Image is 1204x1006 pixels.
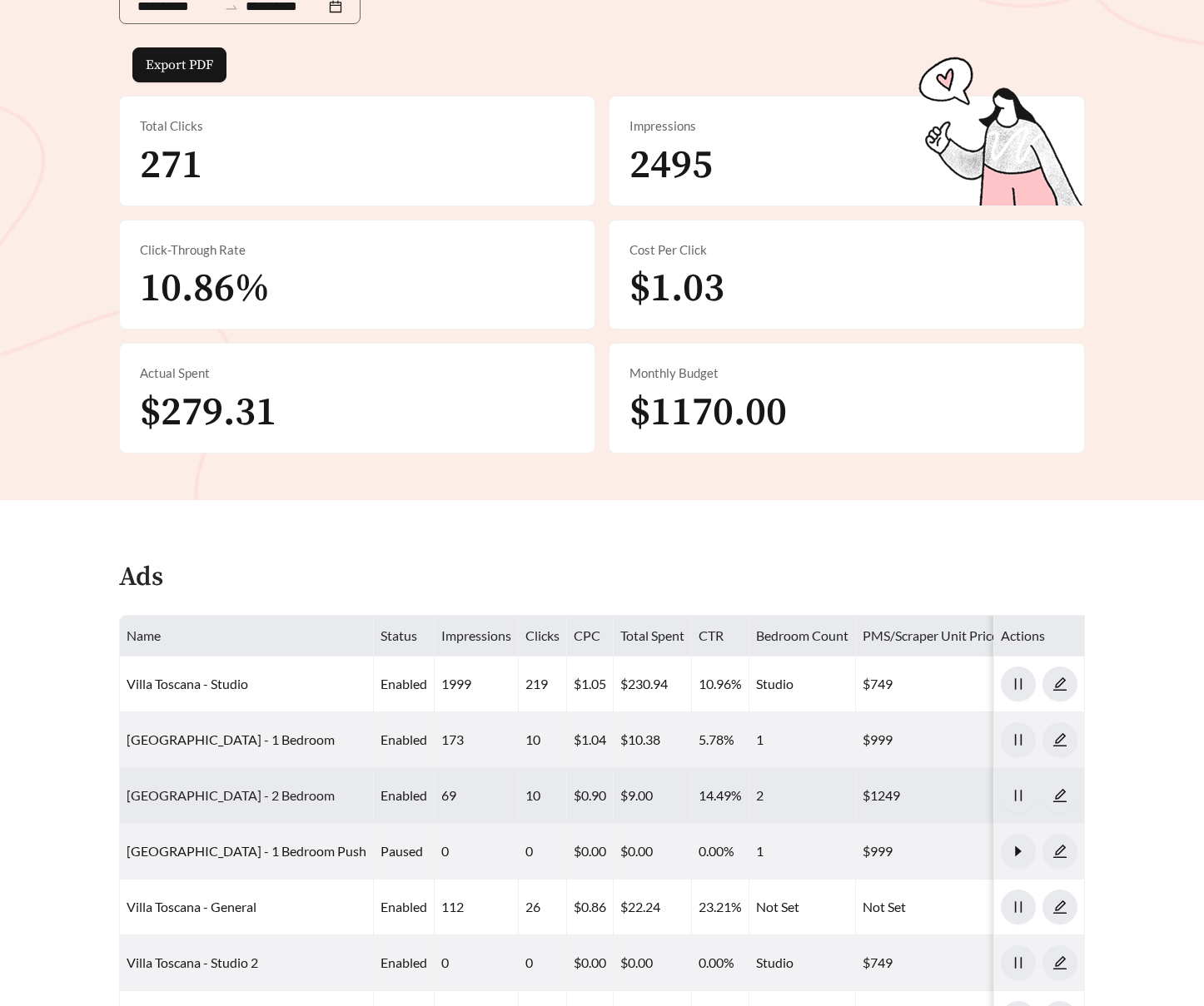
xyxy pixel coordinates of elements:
span: 2495 [629,141,713,191]
span: CTR [699,627,724,643]
td: 0 [519,935,567,991]
button: pause [1001,945,1036,980]
td: $10.38 [614,712,692,768]
td: $999 [856,824,1006,880]
div: Monthly Budget [629,364,1064,383]
th: Bedroom Count [749,616,856,657]
td: $749 [856,657,1006,712]
td: 10.96% [692,657,749,712]
span: enabled [381,731,427,747]
button: pause [1001,890,1036,924]
td: Studio [749,935,856,991]
td: 0.00% [692,824,749,880]
button: edit [1042,722,1077,757]
span: edit [1043,788,1077,803]
span: enabled [381,676,427,691]
span: 10.86% [140,264,270,314]
td: 1 [749,712,856,768]
span: $1170.00 [629,388,787,438]
span: $279.31 [140,388,276,438]
span: $1.03 [629,264,724,314]
a: Villa Toscana - Studio 2 [127,954,258,970]
a: Villa Toscana - General [127,899,256,914]
span: pause [1002,955,1035,970]
span: paused [381,843,423,859]
td: 10 [519,712,567,768]
span: enabled [381,954,427,970]
td: 10 [519,768,567,824]
button: edit [1042,778,1077,813]
a: edit [1042,954,1077,970]
th: Total Spent [614,616,692,657]
td: Studio [749,657,856,712]
span: enabled [381,899,427,914]
td: 69 [435,768,519,824]
button: pause [1001,667,1036,701]
td: 23.21% [692,880,749,935]
a: edit [1042,731,1077,747]
th: Name [120,616,374,657]
td: 1999 [435,657,519,712]
td: 0 [519,824,567,880]
td: $0.00 [567,935,614,991]
td: 219 [519,657,567,712]
span: pause [1002,732,1035,747]
td: $230.94 [614,657,692,712]
td: $0.90 [567,768,614,824]
td: 0.00% [692,935,749,991]
span: edit [1043,955,1077,970]
td: $749 [856,935,1006,991]
a: edit [1042,843,1077,859]
span: edit [1043,732,1077,747]
span: pause [1002,788,1035,803]
td: $1.04 [567,712,614,768]
div: Total Clicks [140,116,575,136]
span: Export PDF [146,55,213,75]
button: pause [1001,722,1036,757]
td: 173 [435,712,519,768]
td: 26 [519,880,567,935]
button: edit [1042,667,1077,701]
th: Status [374,616,435,657]
th: Impressions [435,616,519,657]
td: $999 [856,712,1006,768]
td: Not Set [856,880,1006,935]
td: $1.05 [567,657,614,712]
span: CPC [574,627,600,643]
button: caret-right [1001,834,1036,869]
button: edit [1042,890,1077,924]
th: Clicks [519,616,567,657]
span: pause [1002,899,1035,914]
td: 1 [749,824,856,880]
a: [GEOGRAPHIC_DATA] - 1 Bedroom Push [127,843,366,859]
td: 112 [435,880,519,935]
span: edit [1043,899,1077,914]
td: $9.00 [614,768,692,824]
span: enabled [381,787,427,803]
td: 5.78% [692,712,749,768]
button: edit [1042,945,1077,980]
a: edit [1042,787,1077,803]
td: 0 [435,824,519,880]
div: Actual Spent [140,364,575,383]
span: 271 [140,141,202,191]
td: 14.49% [692,768,749,824]
a: edit [1042,899,1077,914]
td: $0.00 [614,935,692,991]
span: edit [1043,844,1077,859]
h4: Ads [119,563,163,592]
button: Export PDF [132,47,226,82]
td: $0.00 [614,824,692,880]
td: $22.24 [614,880,692,935]
td: $0.00 [567,824,614,880]
th: Actions [994,616,1085,657]
a: [GEOGRAPHIC_DATA] - 1 Bedroom [127,731,335,747]
td: 0 [435,935,519,991]
div: Click-Through Rate [140,240,575,260]
a: [GEOGRAPHIC_DATA] - 2 Bedroom [127,787,335,803]
div: Cost Per Click [629,240,1064,260]
span: pause [1002,676,1035,691]
td: $1249 [856,768,1006,824]
span: caret-right [1002,844,1035,859]
td: $0.86 [567,880,614,935]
